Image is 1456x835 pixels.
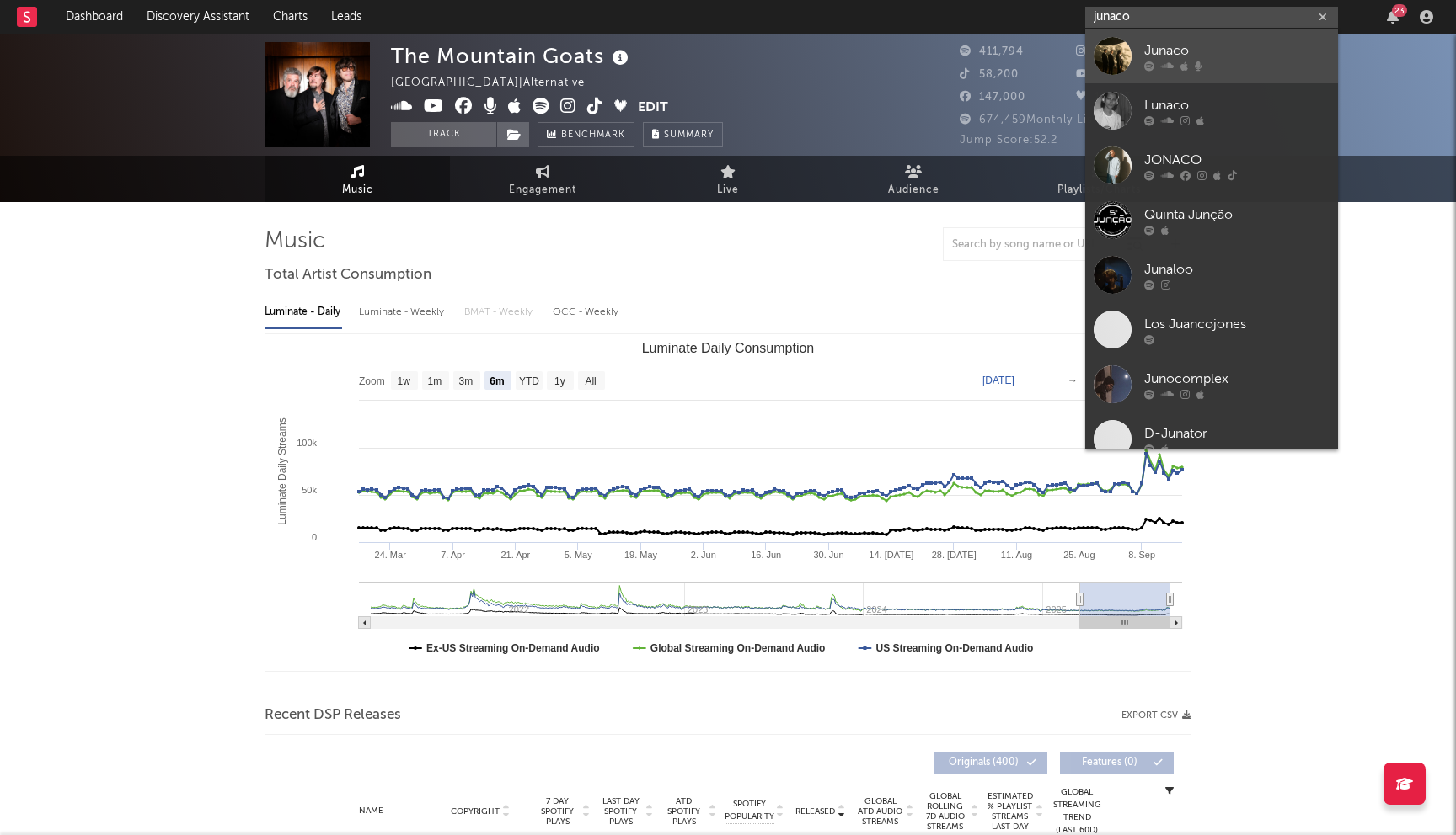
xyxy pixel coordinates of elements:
[1144,314,1330,334] div: Los Juancojones
[664,130,714,140] span: Summary
[869,550,913,560] text: 14. [DATE]
[538,122,634,147] a: Benchmark
[960,69,1019,80] span: 58,200
[265,334,1191,671] svg: Luminate Daily Consumption
[398,375,411,387] text: 1w
[265,298,342,327] div: Luminate - Daily
[359,375,385,387] text: Zoom
[1387,10,1399,24] button: 23
[265,265,431,285] span: Total Artist Consumption
[391,122,496,147] button: Track
[960,114,1129,125] span: 674,459 Monthly Listeners
[1001,550,1032,560] text: 11. Aug
[265,156,450,202] a: Music
[265,705,401,726] span: Recent DSP Releases
[821,156,1006,202] a: Audience
[1128,550,1155,560] text: 8. Sep
[276,417,288,524] text: Luminate Daily Streams
[359,298,447,327] div: Luminate - Weekly
[375,550,407,560] text: 24. Mar
[934,752,1047,774] button: Originals(400)
[426,642,600,654] text: Ex-US Streaming On-Demand Audio
[1076,46,1133,57] span: 71,695
[1076,92,1131,103] span: 13,553
[391,42,633,70] div: The Mountain Goats
[1006,156,1191,202] a: Playlists/Charts
[1144,40,1330,61] div: Junaco
[1085,83,1338,138] a: Lunaco
[535,796,580,827] span: 7 Day Spotify Plays
[312,532,317,542] text: 0
[1392,4,1407,17] div: 23
[342,180,373,200] span: Music
[650,642,826,654] text: Global Streaming On-Demand Audio
[519,375,539,387] text: YTD
[987,791,1033,832] span: Estimated % Playlist Streams Last Day
[1076,69,1136,80] span: 58,000
[642,341,815,355] text: Luminate Daily Consumption
[960,92,1025,103] span: 147,000
[554,375,565,387] text: 1y
[391,73,604,93] div: [GEOGRAPHIC_DATA] | Alternative
[624,550,658,560] text: 19. May
[316,805,426,817] div: Name
[932,550,977,560] text: 28. [DATE]
[643,122,723,147] button: Summary
[1085,7,1338,28] input: Search for artists
[960,135,1057,146] span: Jump Score: 52.2
[1085,247,1338,302] a: Junaloo
[751,550,781,560] text: 16. Jun
[490,375,504,387] text: 6m
[441,550,465,560] text: 7. Apr
[875,642,1033,654] text: US Streaming On-Demand Audio
[1144,95,1330,115] div: Lunaco
[297,438,317,448] text: 100k
[1071,758,1148,768] span: Features ( 0 )
[1068,375,1078,386] text: →
[661,796,706,827] span: ATD Spotify Plays
[982,375,1014,386] text: [DATE]
[1085,302,1338,357] a: Los Juancojones
[1144,423,1330,444] div: D-Junator
[1085,138,1338,193] a: JONACO
[1144,369,1330,389] div: Junocomplex
[1060,752,1174,774] button: Features(0)
[1085,193,1338,247] a: Quinta Junção
[585,375,596,387] text: All
[857,796,903,827] span: Global ATD Audio Streams
[1057,180,1141,200] span: Playlists/Charts
[500,550,530,560] text: 21. Apr
[691,550,716,560] text: 2. Jun
[945,758,1022,768] span: Originals ( 400 )
[1121,710,1191,721] button: Export CSV
[635,156,821,202] a: Live
[638,98,668,119] button: Edit
[1063,550,1095,560] text: 25. Aug
[813,550,843,560] text: 30. Jun
[459,375,474,387] text: 3m
[1085,412,1338,466] a: D-Junator
[944,238,1121,252] input: Search by song name or URL
[725,798,774,823] span: Spotify Popularity
[960,46,1024,57] span: 411,794
[1085,357,1338,412] a: Junocomplex
[1144,259,1330,279] div: Junaloo
[717,180,739,200] span: Live
[302,485,317,495] text: 50k
[598,796,643,827] span: Last Day Spotify Plays
[553,298,620,327] div: OCC - Weekly
[561,125,625,146] span: Benchmark
[1144,150,1330,170] div: JONACO
[428,375,442,387] text: 1m
[509,180,576,200] span: Engagement
[1085,29,1338,83] a: Junaco
[1144,205,1330,225] div: Quinta Junção
[795,806,835,816] span: Released
[922,791,968,832] span: Global Rolling 7D Audio Streams
[565,550,593,560] text: 5. May
[888,180,939,200] span: Audience
[450,156,635,202] a: Engagement
[451,806,500,816] span: Copyright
